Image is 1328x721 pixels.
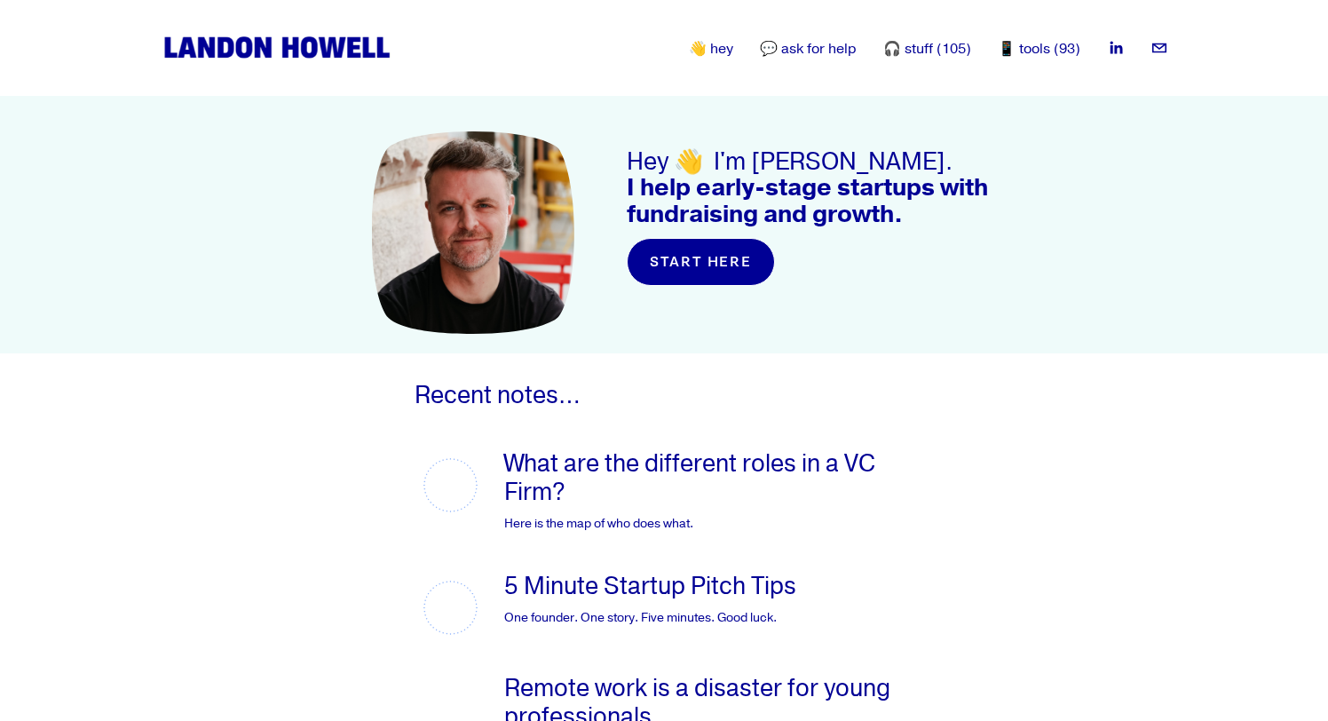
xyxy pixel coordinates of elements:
img: Landon Howell [160,33,394,62]
a: start here [627,238,775,286]
strong: I help early-stage startups with fundraising and growth. [627,172,993,230]
h3: Recent notes… [415,383,914,408]
a: What are the different roles in a VC Firm? [504,448,875,507]
p: Here is the map of who does what. [504,515,914,533]
a: 💬 ask for help [760,38,857,59]
a: 📱 tools (93) [998,38,1080,59]
a: What are the different roles in a VC Firm? [415,449,504,521]
p: One founder. One story. Five minutes. Good luck. [504,609,914,627]
a: 👋 hey [689,38,733,59]
img: What are the different roles in a VC Firm? [415,449,486,521]
h3: Hey 👋 I'm [PERSON_NAME]. [627,149,1000,227]
a: 5 Minute Startup Pitch Tips [504,571,796,601]
a: 🎧 stuff (105) [883,38,971,59]
a: LinkedIn [1107,39,1125,57]
a: landon.howell@gmail.com [1150,39,1168,57]
img: 5 Minute Startup Pitch Tips [415,572,486,644]
a: 5 Minute Startup Pitch Tips [415,572,504,644]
